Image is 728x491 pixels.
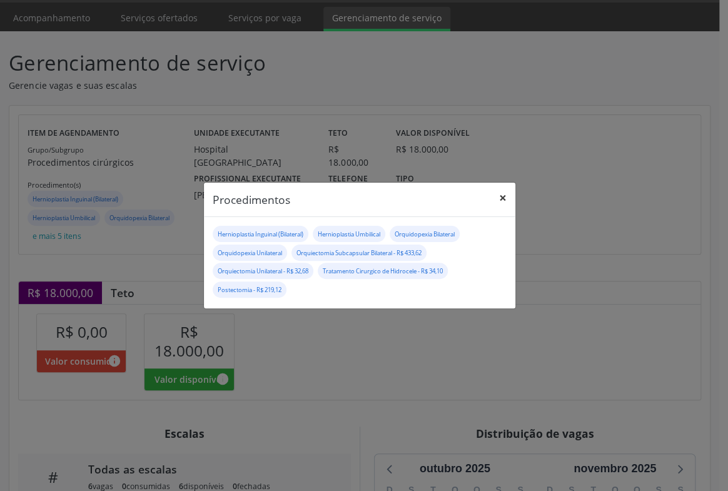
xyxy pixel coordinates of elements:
[490,183,515,213] button: Close
[213,191,290,208] h5: Procedimentos
[296,249,422,257] small: Orquiectomia Subcapsular Bilateral - R$ 433,62
[218,286,281,294] small: Postectomia - R$ 219,12
[218,249,282,257] small: Orquidopexia Unilateral
[218,230,303,238] small: Hernioplastia Inguinal (Bilateral)
[318,230,380,238] small: Hernioplastia Umbilical
[323,267,443,275] small: Tratamento Cirurgico de Hidrocele - R$ 34,10
[218,267,308,275] small: Orquiectomia Unilateral - R$ 32,68
[395,230,455,238] small: Orquidopexia Bilateral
